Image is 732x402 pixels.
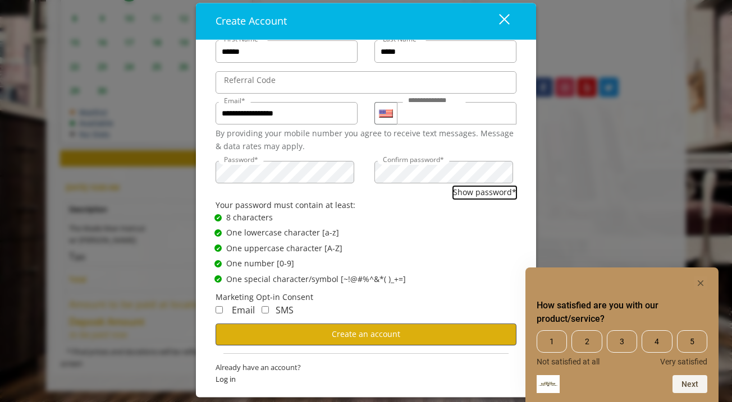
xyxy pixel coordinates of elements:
span: One number [0-9] [226,258,294,270]
span: ✔ [216,244,221,253]
div: Your password must contain at least: [216,199,516,211]
span: ✔ [216,229,221,238]
span: 3 [607,330,637,353]
span: 5 [677,330,707,353]
label: Confirm password* [377,155,450,165]
span: ✔ [216,260,221,269]
span: SMS [276,304,294,317]
div: How satisfied are you with our product/service? Select an option from 1 to 5, with 1 being Not sa... [537,276,707,393]
button: Next question [672,375,707,393]
div: How satisfied are you with our product/service? Select an option from 1 to 5, with 1 being Not sa... [537,330,707,366]
button: Show password* [453,187,516,199]
span: ✔ [216,275,221,284]
span: Create Account [216,15,287,28]
button: Hide survey [694,276,707,290]
div: Marketing Opt-in Consent [216,291,516,303]
span: Not satisfied at all [537,357,600,366]
span: Very satisfied [660,357,707,366]
span: Already have an account? [216,362,516,373]
button: Create an account [216,324,516,345]
span: One special character/symbol [~!@#%^&*( )_+=] [226,273,406,285]
span: 4 [642,330,672,353]
span: One lowercase character [a-z] [226,227,339,239]
label: Email* [218,96,251,107]
input: Receive Marketing Email [216,307,223,314]
input: Password [216,161,354,184]
input: ConfirmPassword [374,161,513,184]
input: Receive Marketing SMS [262,307,269,314]
label: Password* [218,155,264,165]
span: One uppercase character [A-Z] [226,242,342,255]
h2: How satisfied are you with our product/service? Select an option from 1 to 5, with 1 being Not sa... [537,299,707,326]
button: close dialog [478,10,516,33]
span: 8 characters [226,211,273,224]
input: Lastname [374,41,516,63]
div: Country [374,103,397,125]
label: Referral Code [218,75,281,87]
div: By providing your mobile number you agree to receive text messages. Message & data rates may apply. [216,128,516,153]
input: Email [216,103,358,125]
input: FirstName [216,41,358,63]
span: Log in [216,373,516,385]
span: Create an account [332,329,400,340]
span: ✔ [216,214,221,223]
span: 1 [537,330,567,353]
span: Email [232,304,255,317]
span: 2 [571,330,602,353]
div: close dialog [486,13,509,30]
input: ReferralCode [216,72,516,94]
